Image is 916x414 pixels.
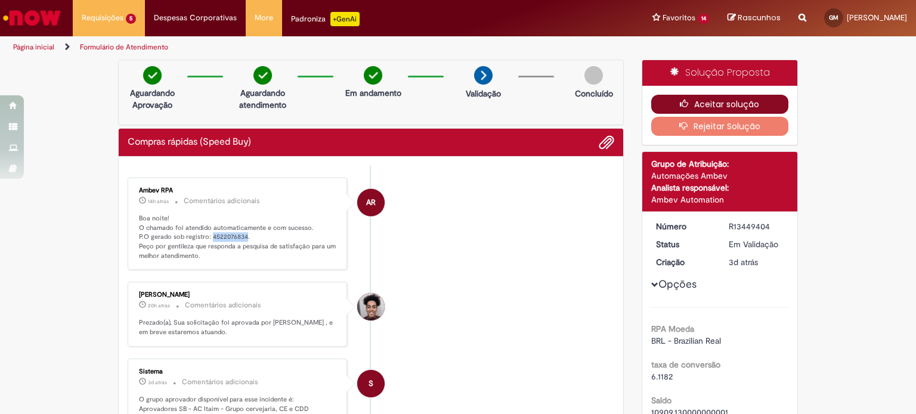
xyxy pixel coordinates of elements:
div: Ambev Automation [651,194,789,206]
p: Boa noite! O chamado foi atendido automaticamente e com sucesso. P.O gerado sob registro: 4522076... [139,214,338,261]
span: 14h atrás [148,198,169,205]
span: AR [366,188,376,217]
img: img-circle-grey.png [584,66,603,85]
button: Adicionar anexos [599,135,614,150]
a: Página inicial [13,42,54,52]
dt: Criação [647,256,720,268]
button: Aceitar solução [651,95,789,114]
b: taxa de conversão [651,359,720,370]
span: GM [829,14,838,21]
div: Solução Proposta [642,60,798,86]
div: Padroniza [291,12,360,26]
p: Aguardando Aprovação [123,87,181,111]
span: 14 [698,14,710,24]
span: 6.1182 [651,371,673,382]
small: Comentários adicionais [182,377,258,387]
span: 5 [126,14,136,24]
h2: Compras rápidas (Speed Buy) Histórico de tíquete [128,137,251,148]
div: Grupo de Atribuição: [651,158,789,170]
img: ServiceNow [1,6,63,30]
b: RPA Moeda [651,323,694,334]
div: [PERSON_NAME] [139,291,338,298]
div: Ambev RPA [357,189,385,216]
p: +GenAi [330,12,360,26]
span: [PERSON_NAME] [847,13,907,23]
div: Em Validação [729,238,784,250]
span: BRL - Brazilian Real [651,335,721,346]
div: System [357,370,385,397]
img: arrow-next.png [474,66,493,85]
p: Aguardando atendimento [234,87,292,111]
div: Automações Ambev [651,170,789,182]
span: Favoritos [663,12,695,24]
div: R13449404 [729,220,784,232]
div: Gabriel Romao De Oliveira [357,293,385,320]
button: Rejeitar Solução [651,117,789,136]
time: 26/08/2025 16:16:09 [148,379,167,386]
span: Requisições [82,12,123,24]
span: 3d atrás [729,257,758,267]
b: Saldo [651,395,671,406]
div: Sistema [139,368,338,375]
span: 3d atrás [148,379,167,386]
dt: Status [647,238,720,250]
img: check-circle-green.png [143,66,162,85]
p: Prezado(a), Sua solicitação foi aprovada por [PERSON_NAME] , e em breve estaremos atuando. [139,318,338,337]
div: Analista responsável: [651,182,789,194]
ul: Trilhas de página [9,36,602,58]
time: 28/08/2025 20:10:00 [148,198,169,205]
p: Em andamento [345,87,401,99]
small: Comentários adicionais [185,300,261,310]
span: S [369,369,373,398]
a: Rascunhos [728,13,781,24]
span: Despesas Corporativas [154,12,237,24]
dt: Número [647,220,720,232]
small: Comentários adicionais [184,196,260,206]
p: Validação [466,88,501,99]
p: O grupo aprovador disponível para esse incidente é: Aprovadores SB - AC Itaim - Grupo cervejaria,... [139,395,338,413]
div: Ambev RPA [139,187,338,194]
time: 26/08/2025 16:15:53 [729,257,758,267]
img: check-circle-green.png [364,66,382,85]
span: 20h atrás [148,302,170,309]
img: check-circle-green.png [253,66,272,85]
time: 28/08/2025 14:34:11 [148,302,170,309]
a: Formulário de Atendimento [80,42,168,52]
span: More [255,12,273,24]
span: Rascunhos [738,12,781,23]
p: Concluído [575,88,613,99]
div: 26/08/2025 16:15:53 [729,256,784,268]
